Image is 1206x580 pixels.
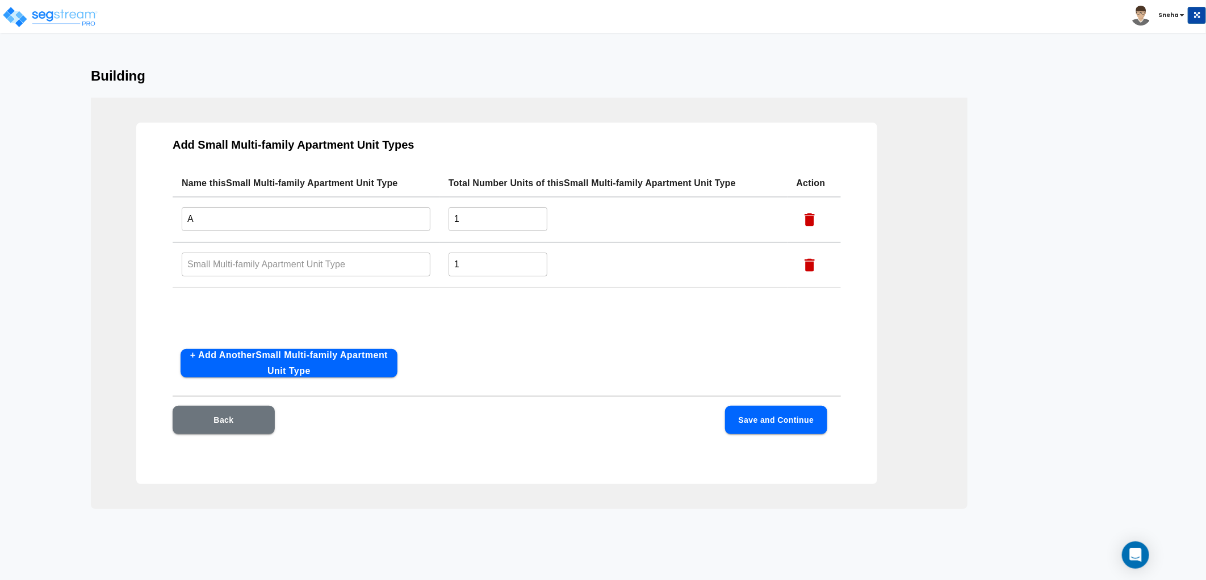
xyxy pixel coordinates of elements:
[173,406,275,434] button: Back
[182,207,430,231] input: Small Multi-family Apartment Unit Type
[91,68,1115,84] h3: Building
[725,406,827,434] button: Save and Continue
[1122,541,1149,569] div: Open Intercom Messenger
[1131,6,1151,26] img: avatar.png
[181,349,397,377] button: + Add AnotherSmall Multi-family Apartment Unit Type
[1158,11,1179,19] b: Sneha
[173,138,841,152] h3: Add Small Multi-family Apartment Unit Types
[182,252,430,276] input: Small Multi-family Apartment Unit Type
[788,170,841,197] th: Action
[439,170,788,197] th: Total Number Units of this Small Multi-family Apartment Unit Type
[2,6,98,28] img: logo_pro_r.png
[173,170,439,197] th: Name this Small Multi-family Apartment Unit Type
